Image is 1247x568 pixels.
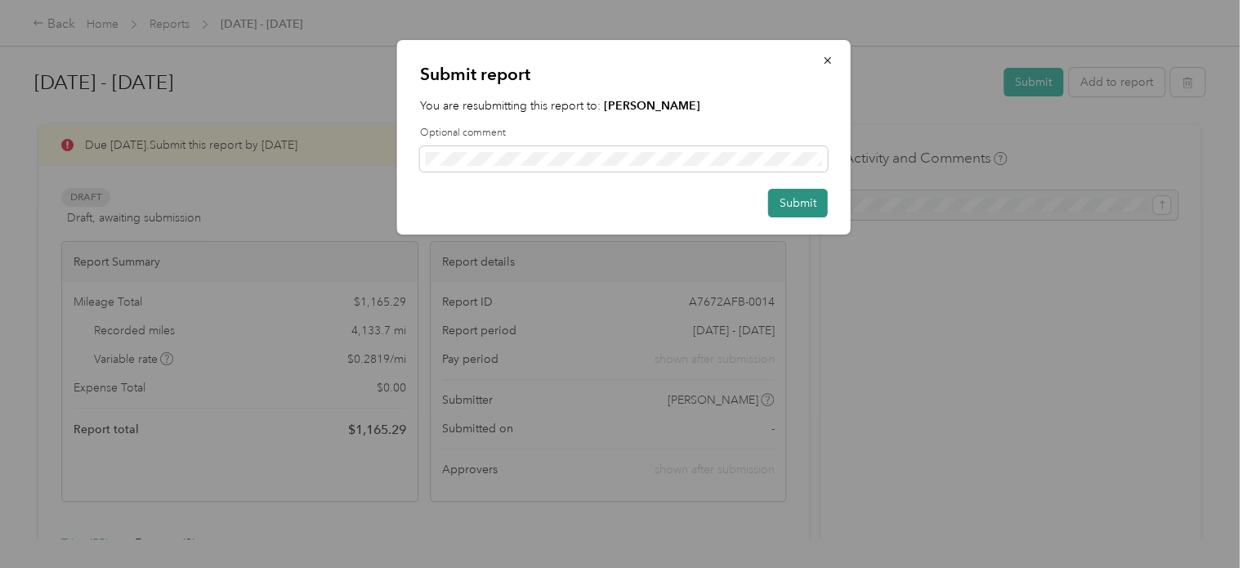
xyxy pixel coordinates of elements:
[420,63,828,86] p: Submit report
[420,126,828,141] label: Optional comment
[768,189,828,217] button: Submit
[420,97,828,114] p: You are resubmitting this report to:
[604,99,700,113] strong: [PERSON_NAME]
[1155,476,1247,568] iframe: Everlance-gr Chat Button Frame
